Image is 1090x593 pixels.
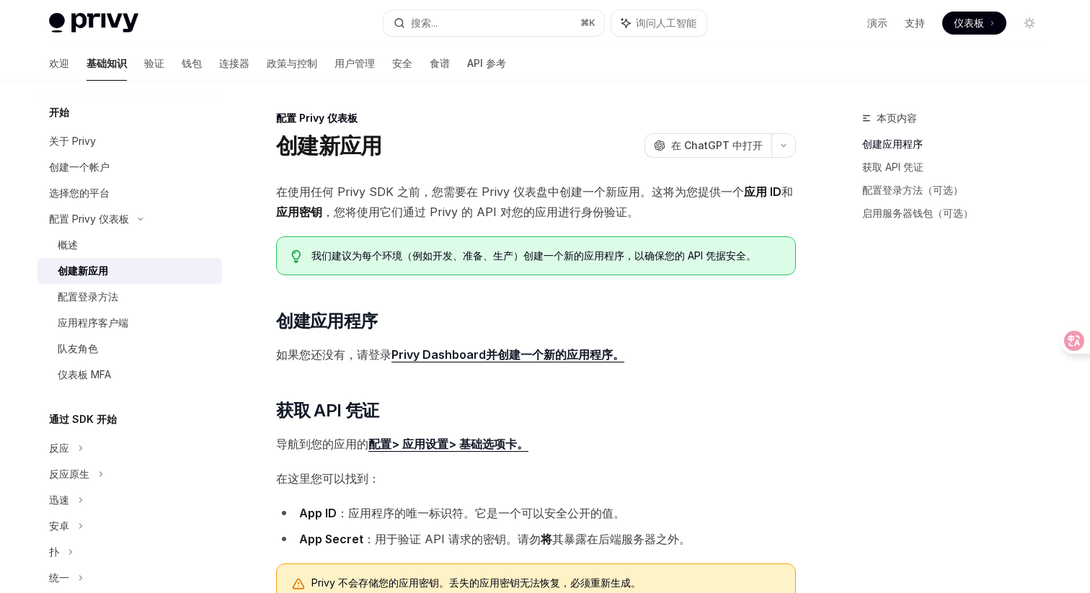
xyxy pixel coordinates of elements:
[781,184,793,199] font: 和
[905,17,925,29] font: 支持
[552,532,691,546] font: 其暴露在后端服务器之外。
[368,437,528,451] font: 配置> 应用设置> 基础选项卡。
[337,506,625,520] font: ：应用程序的唯一标识符。它是一个可以安全公开的值。
[58,316,128,329] font: 应用程序客户端
[276,347,357,362] font: 如果您还没有，
[49,57,69,69] font: 欢迎
[644,133,771,158] button: 在 ChatGPT 中打开
[862,138,923,150] font: 创建应用程序
[49,494,69,506] font: 迅速
[144,46,164,81] a: 验证
[580,17,589,28] font: ⌘
[291,250,301,263] svg: 提示
[867,16,887,30] a: 演示
[862,179,1053,202] a: 配置登录方法（可选）
[37,128,222,154] a: 关于 Privy
[862,161,923,173] font: 获取 API 凭证
[357,347,391,362] font: 请登录
[49,187,110,199] font: 选择您的平台
[322,205,639,219] font: ，您将使用它们通过 Privy 的 API 对您的应用进行身份验证。
[58,290,118,303] font: 配置登录方法
[219,46,249,81] a: 连接器
[368,437,528,452] a: 配置> 应用设置> 基础选项卡。
[391,347,624,362] font: Privy Dashboard并创建一个新的应用程序。
[299,506,337,520] font: App ID
[311,437,368,451] font: 您的应用的
[291,577,306,592] svg: 警告
[392,57,412,69] font: 安全
[58,368,111,380] font: 仪表板 MFA
[467,46,506,81] a: API 参考
[58,238,78,251] font: 概述
[744,184,781,199] font: 应用 ID
[49,571,69,584] font: 统一
[37,284,222,310] a: 配置登录方法
[276,400,379,421] font: 获取 API 凭证
[267,46,317,81] a: 政策与控制
[37,258,222,284] a: 创建新应用
[49,106,69,118] font: 开始
[299,532,363,546] font: App Secret
[862,202,1053,225] a: 启用服务器钱包（可选）
[58,264,108,277] font: 创建新应用
[311,576,641,589] font: Privy 不会存储您的应用密钥。丢失的应用密钥无法恢复，必须重新生成。
[276,437,311,451] font: 导航到
[276,311,377,331] font: 创建应用程序
[87,57,127,69] font: 基础知识
[954,17,984,29] font: 仪表板
[611,10,706,36] button: 询问人工智能
[541,532,552,546] font: 将
[384,10,604,36] button: 搜索...⌘K
[589,17,595,28] font: K
[862,156,1053,179] a: 获取 API 凭证
[37,180,222,206] a: 选择您的平台
[311,249,756,262] font: 我们建议为每个环境（例如开发、准备、生产）创建一个新的应用程序，以确保您的 API 凭据安全。
[144,57,164,69] font: 验证
[276,112,358,124] font: 配置 Privy 仪表板
[49,213,129,225] font: 配置 Privy 仪表板
[49,520,69,532] font: 安卓
[276,471,380,486] font: 在这里您可以找到：
[37,232,222,258] a: 概述
[49,442,69,454] font: 反应
[276,205,322,219] font: 应用密钥
[37,336,222,362] a: 队友角色
[862,184,963,196] font: 配置登录方法（可选）
[671,139,763,151] font: 在 ChatGPT 中打开
[877,112,917,124] font: 本页内容
[636,17,696,29] font: 询问人工智能
[905,16,925,30] a: 支持
[49,413,117,425] font: 通过 SDK 开始
[430,57,450,69] font: 食谱
[276,184,744,199] font: 在使用任何 Privy SDK 之前，您需要在 Privy 仪表盘中创建一个新应用。这将为您提供一个
[276,133,381,159] font: 创建新应用
[49,468,89,480] font: 反应原生
[334,57,375,69] font: 用户管理
[867,17,887,29] font: 演示
[467,57,506,69] font: API 参考
[37,362,222,388] a: 仪表板 MFA
[363,532,541,546] font: ：用于验证 API 请求的密钥。请勿
[267,57,317,69] font: 政策与控制
[49,161,110,173] font: 创建一个帐户
[334,46,375,81] a: 用户管理
[942,12,1006,35] a: 仪表板
[862,207,973,219] font: 启用服务器钱包（可选）
[391,347,624,362] a: Privy Dashboard并创建一个新的应用程序。
[49,135,96,147] font: 关于 Privy
[49,13,138,33] img: 灯光标志
[430,46,450,81] a: 食谱
[49,545,59,558] font: 扑
[37,310,222,336] a: 应用程序客户端
[49,46,69,81] a: 欢迎
[87,46,127,81] a: 基础知识
[411,17,438,29] font: 搜索...
[219,57,249,69] font: 连接器
[37,154,222,180] a: 创建一个帐户
[182,57,202,69] font: 钱包
[58,342,98,355] font: 队友角色
[392,46,412,81] a: 安全
[182,46,202,81] a: 钱包
[862,133,1053,156] a: 创建应用程序
[1018,12,1041,35] button: 切换暗模式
